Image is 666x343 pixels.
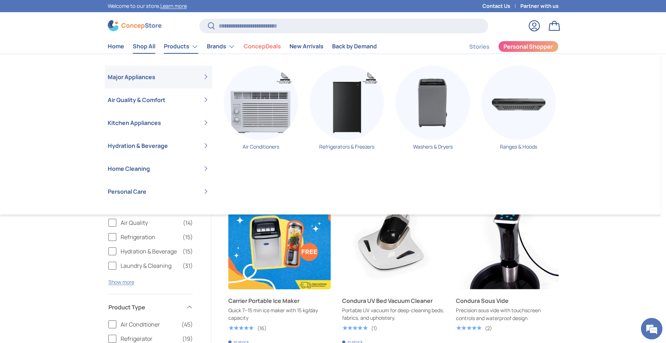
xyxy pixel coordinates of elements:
span: Refrigeration [121,233,178,241]
a: Contact Us [482,2,520,10]
summary: Products [160,39,203,54]
a: Carrier Portable Ice Maker [228,296,331,305]
span: Air Quality [121,218,179,227]
nav: Secondary [452,39,559,54]
span: (15) [183,233,193,241]
summary: Product Type [108,294,193,320]
span: (45) [181,320,193,329]
span: Product Type [108,303,181,311]
span: Air Conditioner [121,320,177,329]
span: Laundry & Cleaning [121,261,178,270]
a: Products [164,39,198,54]
a: Personal Shopper [498,41,559,52]
span: Personal Shopper [504,44,553,49]
a: Condura Sous Vide [456,296,558,305]
a: Condura Sous Vide [456,187,558,289]
a: Carrier Portable Ice Maker [228,187,331,289]
span: (15) [183,247,193,256]
button: Show more [108,279,134,285]
a: ConcepDeals [244,39,281,53]
span: (31) [183,261,193,270]
a: Back by Demand [332,39,377,53]
a: Partner with us [520,2,559,10]
span: (14) [183,218,193,227]
a: Learn more [160,3,187,9]
a: Condura UV Bed Vacuum Cleaner [342,296,444,305]
span: Hydration & Beverage [121,247,178,256]
nav: Primary [108,39,377,54]
a: Shop All [133,39,155,53]
summary: Brands [203,39,239,54]
img: ConcepStore [108,20,161,31]
a: Brands [207,39,235,54]
a: Stories [469,40,490,54]
a: Home [108,39,124,53]
p: Welcome to our store. [108,2,187,10]
span: (19) [182,334,193,343]
span: Refrigerator [121,334,178,343]
a: Condura UV Bed Vacuum Cleaner [342,187,444,289]
a: New Arrivals [290,39,324,53]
